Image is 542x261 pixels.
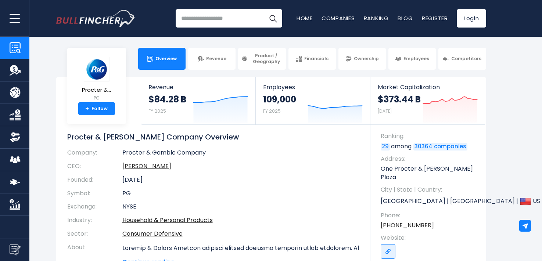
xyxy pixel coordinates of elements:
[364,14,389,22] a: Ranking
[122,229,183,238] a: Consumer Defensive
[67,200,122,214] th: Exchange:
[67,173,122,187] th: Founded:
[370,77,485,124] a: Market Capitalization $373.44 B [DATE]
[338,48,386,70] a: Ownership
[122,216,213,224] a: Household & Personal Products
[122,200,359,214] td: NYSE
[413,143,467,151] a: 30364 companies
[381,211,479,220] span: Phone:
[122,162,171,170] a: ceo
[206,56,226,62] span: Revenue
[398,14,413,22] a: Blog
[288,48,336,70] a: Financials
[381,244,395,259] a: Go to link
[263,94,296,105] strong: 109,000
[381,143,390,151] a: 29
[148,108,166,114] small: FY 2025
[388,48,436,70] a: Employees
[148,84,248,91] span: Revenue
[138,48,186,70] a: Overview
[264,9,282,28] button: Search
[256,77,370,124] a: Employees 109,000 FY 2025
[67,132,359,142] h1: Procter & [PERSON_NAME] Company Overview
[67,227,122,241] th: Sector:
[188,48,236,70] a: Revenue
[82,87,111,93] span: Procter &...
[381,196,479,207] p: [GEOGRAPHIC_DATA] | [GEOGRAPHIC_DATA] | US
[141,77,255,124] a: Revenue $84.28 B FY 2025
[67,214,122,227] th: Industry:
[56,10,136,27] img: Bullfincher logo
[354,56,379,62] span: Ownership
[451,56,481,62] span: Competitors
[122,187,359,200] td: PG
[67,187,122,200] th: Symbol:
[322,14,355,22] a: Companies
[438,48,486,70] a: Competitors
[250,53,282,64] span: Product / Geography
[263,84,363,91] span: Employees
[422,14,448,22] a: Register
[10,132,21,143] img: Ownership
[238,48,286,70] a: Product / Geography
[378,84,478,91] span: Market Capitalization
[403,56,429,62] span: Employees
[85,105,89,112] strong: +
[122,173,359,187] td: [DATE]
[82,95,111,101] small: PG
[297,14,313,22] a: Home
[381,155,479,163] span: Address:
[378,108,392,114] small: [DATE]
[82,57,111,102] a: Procter &... PG
[381,142,479,151] p: among
[78,102,115,115] a: +Follow
[457,9,486,28] a: Login
[304,56,329,62] span: Financials
[378,94,421,105] strong: $373.44 B
[381,132,479,140] span: Ranking:
[263,108,281,114] small: FY 2025
[67,149,122,160] th: Company:
[67,160,122,173] th: CEO:
[381,221,434,229] a: [PHONE_NUMBER]
[381,234,479,242] span: Website:
[56,10,135,27] a: Go to homepage
[155,56,177,62] span: Overview
[148,94,186,105] strong: $84.28 B
[381,186,479,194] span: City | State | Country:
[381,165,479,181] p: One Procter & [PERSON_NAME] Plaza
[122,149,359,160] td: Procter & Gamble Company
